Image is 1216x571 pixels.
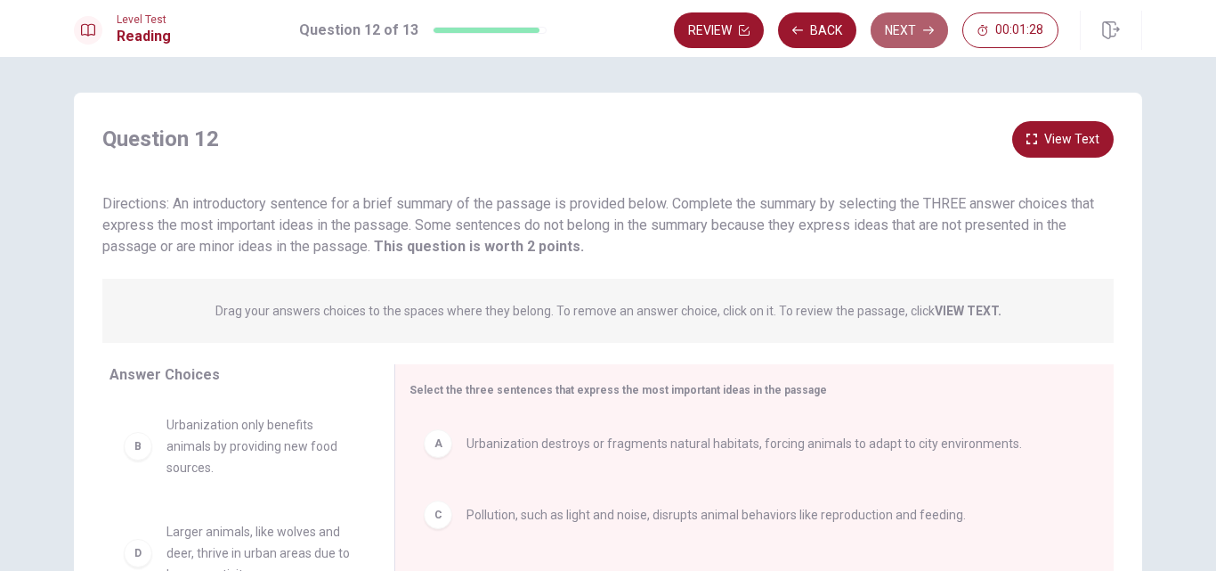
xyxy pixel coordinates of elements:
span: Answer Choices [109,366,220,383]
div: CPollution, such as light and noise, disrupts animal behaviors like reproduction and feeding. [409,486,1085,543]
button: Next [871,12,948,48]
span: Pollution, such as light and noise, disrupts animal behaviors like reproduction and feeding. [466,504,966,526]
span: Directions: An introductory sentence for a brief summary of the passage is provided below. Comple... [102,195,1094,255]
div: C [424,501,452,529]
strong: This question is worth 2 points. [370,238,584,255]
h1: Question 12 of 13 [299,20,418,41]
button: View Text [1012,121,1114,158]
div: BUrbanization only benefits animals by providing new food sources. [109,400,366,493]
span: Urbanization only benefits animals by providing new food sources. [166,414,352,478]
span: Select the three sentences that express the most important ideas in the passage [409,384,827,396]
button: Review [674,12,764,48]
div: AUrbanization destroys or fragments natural habitats, forcing animals to adapt to city environments. [409,415,1085,472]
strong: VIEW TEXT. [935,304,1001,318]
p: Drag your answers choices to the spaces where they belong. To remove an answer choice, click on i... [215,304,1001,318]
span: Level Test [117,13,171,26]
div: B [124,432,152,461]
div: D [124,539,152,567]
h4: Question 12 [102,125,219,153]
span: 00:01:28 [995,23,1043,37]
div: A [424,429,452,458]
button: Back [778,12,856,48]
h1: Reading [117,26,171,47]
button: 00:01:28 [962,12,1058,48]
span: Urbanization destroys or fragments natural habitats, forcing animals to adapt to city environments. [466,433,1022,454]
